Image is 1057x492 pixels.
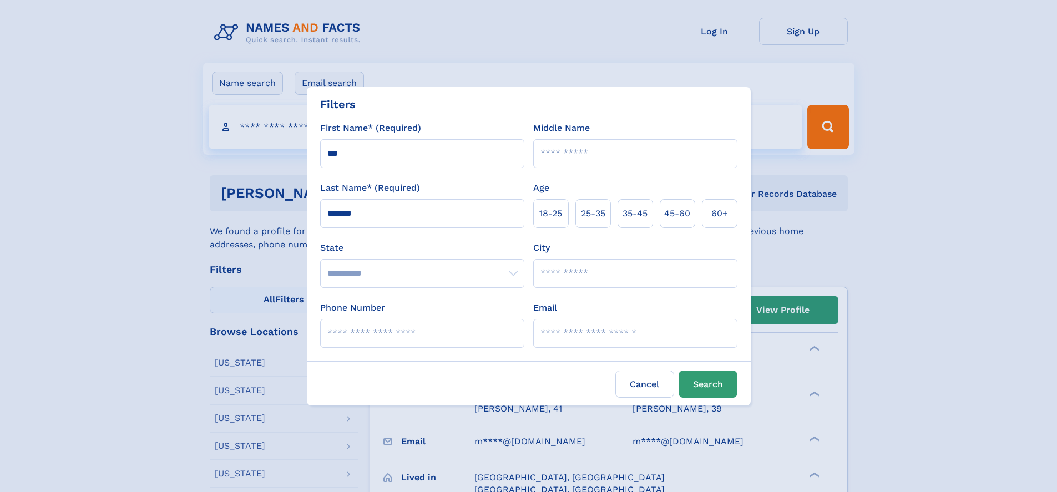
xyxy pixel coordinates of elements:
[320,181,420,195] label: Last Name* (Required)
[664,207,690,220] span: 45‑60
[679,371,737,398] button: Search
[533,241,550,255] label: City
[711,207,728,220] span: 60+
[539,207,562,220] span: 18‑25
[320,301,385,315] label: Phone Number
[581,207,605,220] span: 25‑35
[533,181,549,195] label: Age
[320,121,421,135] label: First Name* (Required)
[320,96,356,113] div: Filters
[533,121,590,135] label: Middle Name
[615,371,674,398] label: Cancel
[533,301,557,315] label: Email
[623,207,648,220] span: 35‑45
[320,241,524,255] label: State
